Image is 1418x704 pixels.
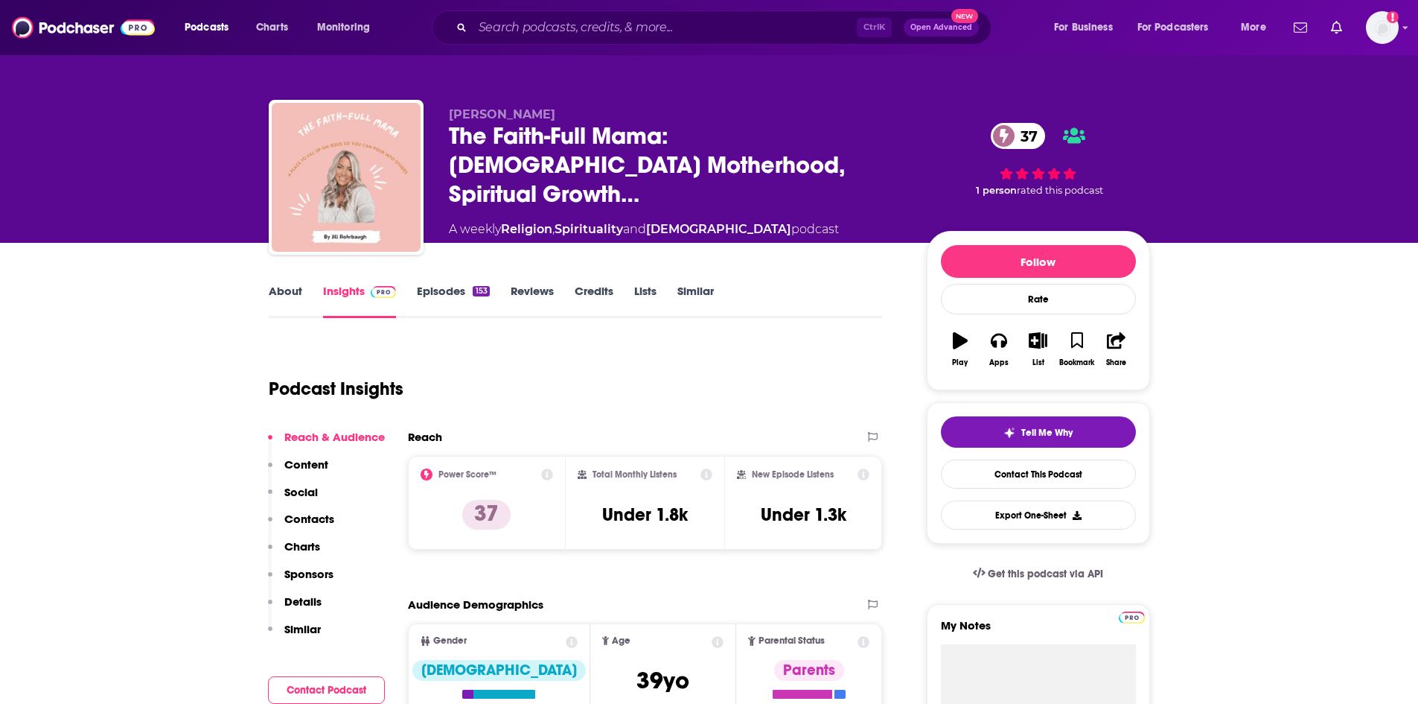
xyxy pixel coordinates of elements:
a: 37 [991,123,1045,149]
div: 153 [473,286,489,296]
p: Social [284,485,318,499]
span: Tell Me Why [1021,427,1073,439]
div: A weekly podcast [449,221,839,238]
button: tell me why sparkleTell Me Why [941,416,1136,448]
a: Lists [634,284,657,318]
button: Show profile menu [1366,11,1399,44]
span: rated this podcast [1017,185,1103,196]
a: Credits [575,284,613,318]
div: Search podcasts, credits, & more... [446,10,1006,45]
p: Contacts [284,512,334,526]
a: Contact This Podcast [941,460,1136,489]
h2: Total Monthly Listens [593,469,677,480]
div: Apps [989,358,1009,367]
span: Parental Status [758,636,825,646]
a: Spirituality [555,222,623,236]
img: Podchaser Pro [371,286,397,298]
h2: New Episode Listens [752,469,834,480]
button: List [1018,323,1057,376]
a: [DEMOGRAPHIC_DATA] [646,222,791,236]
span: 1 person [976,185,1017,196]
button: Share [1096,323,1135,376]
button: Contact Podcast [268,676,385,704]
p: Reach & Audience [284,430,385,444]
svg: Add a profile image [1387,11,1399,23]
div: [DEMOGRAPHIC_DATA] [412,660,586,681]
a: Reviews [511,284,554,318]
button: Play [941,323,980,376]
span: Monitoring [317,17,370,38]
span: 37 [1006,123,1045,149]
button: Details [268,594,322,622]
h2: Power Score™ [438,469,496,480]
span: [PERSON_NAME] [449,107,555,121]
p: 37 [462,500,511,530]
label: My Notes [941,618,1136,644]
span: More [1241,17,1266,38]
button: Charts [268,539,320,567]
div: Share [1106,358,1126,367]
button: Content [268,457,328,485]
img: tell me why sparkle [1003,427,1015,439]
button: open menu [174,16,248,39]
img: Podchaser Pro [1119,612,1145,624]
span: , [552,222,555,236]
a: InsightsPodchaser Pro [323,284,397,318]
span: 39 yo [636,666,689,695]
button: Bookmark [1058,323,1096,376]
a: About [269,284,302,318]
button: Follow [941,245,1136,278]
a: Get this podcast via API [961,556,1116,592]
a: Similar [677,284,714,318]
h3: Under 1.8k [602,504,688,526]
span: Gender [433,636,467,646]
div: Parents [774,660,844,681]
p: Charts [284,539,320,554]
h1: Podcast Insights [269,378,403,400]
span: Open Advanced [910,24,972,31]
span: and [623,222,646,236]
a: Show notifications dropdown [1325,15,1348,40]
img: User Profile [1366,11,1399,44]
div: Play [952,358,968,367]
h2: Reach [408,430,442,444]
span: For Podcasters [1137,17,1209,38]
button: Export One-Sheet [941,501,1136,530]
img: The Faith-Full Mama: Christian Motherhood, Spiritual Growth, Stay At Home Mom, Time Management [272,103,421,252]
h3: Under 1.3k [761,504,846,526]
span: For Business [1054,17,1113,38]
button: Reach & Audience [268,430,385,457]
div: 37 1 personrated this podcast [927,107,1150,212]
input: Search podcasts, credits, & more... [473,16,857,39]
p: Similar [284,622,321,636]
a: Religion [501,222,552,236]
button: Similar [268,622,321,650]
button: Contacts [268,512,334,539]
p: Content [284,457,328,472]
button: open menu [1044,16,1131,39]
button: open menu [307,16,389,39]
button: Apps [980,323,1018,376]
button: Social [268,485,318,513]
a: Charts [246,16,297,39]
span: New [951,9,978,23]
a: Show notifications dropdown [1288,15,1313,40]
img: Podchaser - Follow, Share and Rate Podcasts [12,13,155,42]
p: Sponsors [284,567,333,581]
a: Episodes153 [417,284,489,318]
span: Get this podcast via API [988,568,1103,580]
button: open menu [1230,16,1285,39]
span: Charts [256,17,288,38]
p: Details [284,594,322,609]
div: Bookmark [1059,358,1094,367]
h2: Audience Demographics [408,597,543,612]
a: Pro website [1119,609,1145,624]
button: open menu [1128,16,1230,39]
button: Sponsors [268,567,333,594]
button: Open AdvancedNew [904,19,979,37]
div: Rate [941,284,1136,314]
div: List [1032,358,1044,367]
span: Age [612,636,630,646]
